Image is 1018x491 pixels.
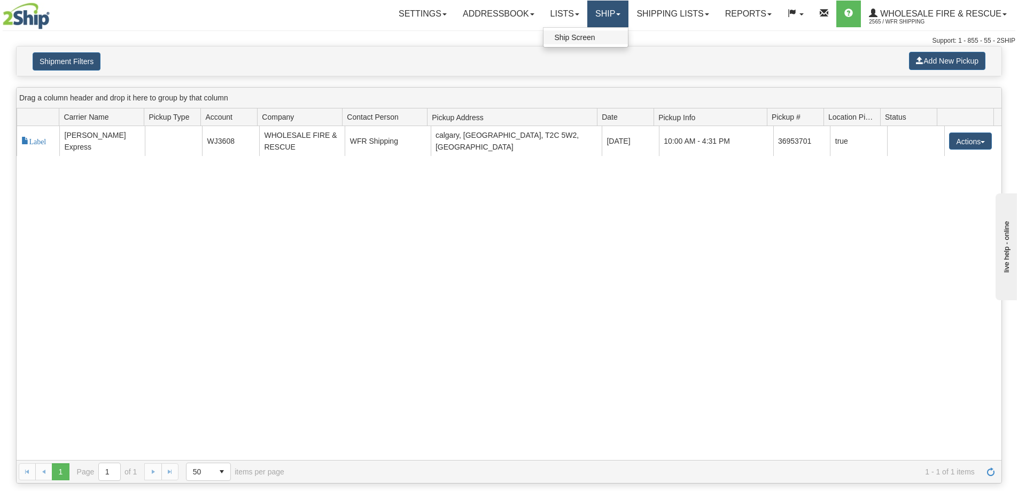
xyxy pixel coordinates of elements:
[186,463,284,481] span: items per page
[554,33,595,42] span: Ship Screen
[149,112,189,122] span: Pickup Type
[658,109,767,126] span: Pickup Info
[299,467,975,476] span: 1 - 1 of 1 items
[21,137,46,145] a: Label
[347,112,399,122] span: Contact Person
[259,126,345,156] td: WHOLESALE FIRE & RESCUE
[602,126,659,156] td: [DATE]
[432,109,597,126] span: Pickup Address
[202,126,259,156] td: WJ3608
[909,52,985,70] button: Add New Pickup
[877,9,1001,18] span: WHOLESALE FIRE & RESCUE
[213,463,230,480] span: select
[717,1,780,27] a: Reports
[345,126,430,156] td: WFR Shipping
[262,112,294,122] span: Company
[205,112,232,122] span: Account
[772,112,801,122] span: Pickup #
[587,1,628,27] a: Ship
[391,1,455,27] a: Settings
[8,9,99,17] div: live help - online
[628,1,717,27] a: Shipping lists
[52,463,69,480] span: Page 1
[59,126,145,156] td: [PERSON_NAME] Express
[869,17,949,27] span: 2565 / WFR Shipping
[982,463,999,480] a: Refresh
[542,1,587,27] a: Lists
[431,126,602,156] td: calgary, [GEOGRAPHIC_DATA], T2C 5W2, [GEOGRAPHIC_DATA]
[543,30,628,44] a: Ship Screen
[64,112,108,122] span: Carrier Name
[602,112,618,122] span: Date
[949,133,992,150] button: Actions
[21,137,46,144] span: Label
[455,1,542,27] a: Addressbook
[3,36,1015,45] div: Support: 1 - 855 - 55 - 2SHIP
[99,463,120,480] input: Page 1
[33,52,100,71] button: Shipment Filters
[885,112,906,122] span: Status
[3,3,50,29] img: logo2565.jpg
[993,191,1017,300] iframe: chat widget
[186,463,231,481] span: Page sizes drop down
[659,126,773,156] td: 10:00 AM - 4:31 PM
[773,126,830,156] td: 36953701
[77,463,137,481] span: Page of 1
[17,88,1001,108] div: grid grouping header
[828,112,876,122] span: Location Pickup
[861,1,1015,27] a: WHOLESALE FIRE & RESCUE 2565 / WFR Shipping
[193,466,207,477] span: 50
[830,126,887,156] td: true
